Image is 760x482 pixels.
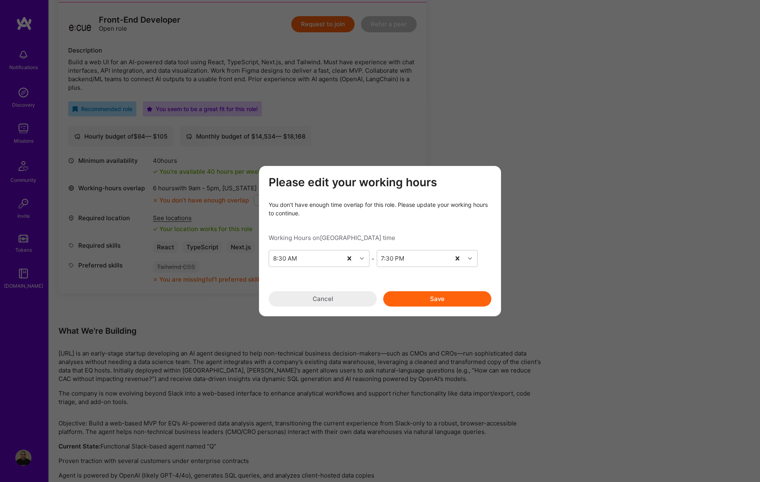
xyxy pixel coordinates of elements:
div: - [370,254,377,263]
div: 8:30 AM [273,254,297,263]
button: Cancel [269,291,377,307]
i: icon Chevron [360,257,364,261]
i: icon Chevron [468,257,472,261]
div: You don’t have enough time overlap for this role. Please update your working hours to continue. [269,200,491,217]
div: Working Hours on [GEOGRAPHIC_DATA] time [269,234,491,242]
div: modal [259,166,501,316]
button: Save [383,291,491,307]
div: 7:30 PM [381,254,404,263]
h3: Please edit your working hours [269,175,491,189]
